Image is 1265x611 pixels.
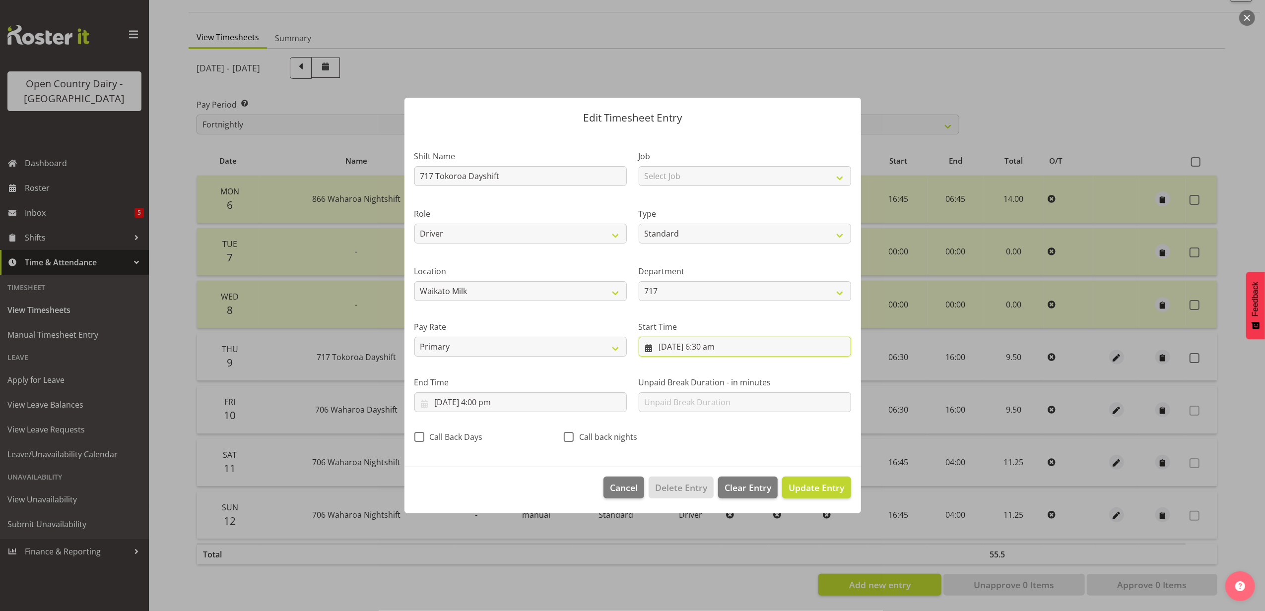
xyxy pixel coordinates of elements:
[718,477,778,498] button: Clear Entry
[1235,581,1245,591] img: help-xxl-2.png
[610,481,638,494] span: Cancel
[414,150,627,162] label: Shift Name
[725,481,771,494] span: Clear Entry
[655,481,707,494] span: Delete Entry
[414,321,627,333] label: Pay Rate
[414,392,627,412] input: Click to select...
[414,113,851,123] p: Edit Timesheet Entry
[424,432,483,442] span: Call Back Days
[414,208,627,220] label: Role
[782,477,851,498] button: Update Entry
[639,265,851,277] label: Department
[574,432,637,442] span: Call back nights
[639,337,851,357] input: Click to select...
[639,321,851,333] label: Start Time
[639,376,851,388] label: Unpaid Break Duration - in minutes
[639,208,851,220] label: Type
[639,150,851,162] label: Job
[603,477,644,498] button: Cancel
[1251,282,1260,316] span: Feedback
[414,376,627,388] label: End Time
[414,166,627,186] input: Shift Name
[639,392,851,412] input: Unpaid Break Duration
[789,482,844,493] span: Update Entry
[649,477,714,498] button: Delete Entry
[1246,272,1265,339] button: Feedback - Show survey
[414,265,627,277] label: Location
